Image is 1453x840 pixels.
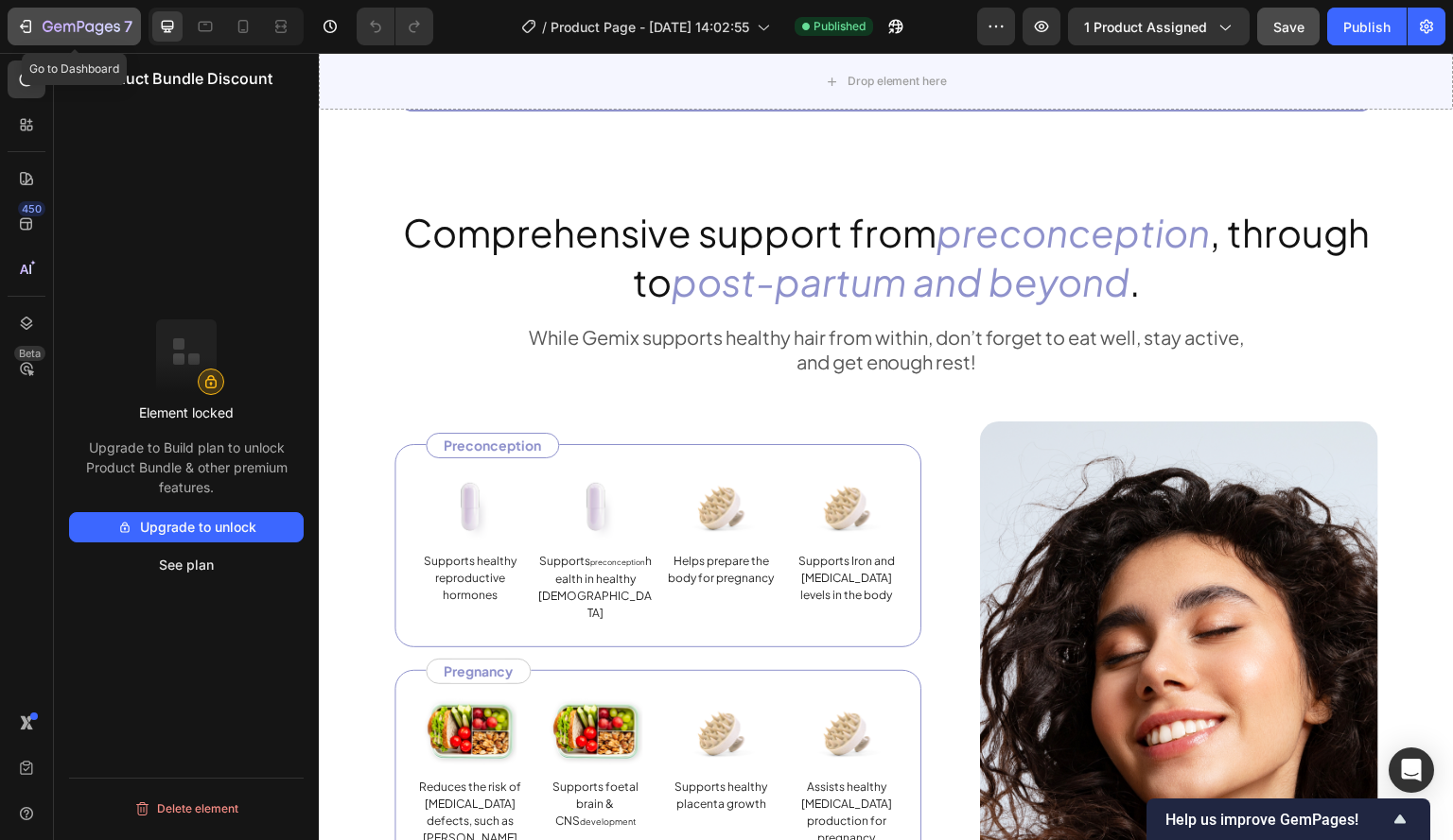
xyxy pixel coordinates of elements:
img: gempages_586367693435699997-62872ed8-756c-4b8d-9439-ac835ef28b83.png [355,641,449,716]
div: Undo/Redo [357,8,433,45]
p: Supports healthy reproductive hormones [94,500,208,551]
p: Upgrade to Build plan to unlock Product Bundle & other premium features. [69,437,304,497]
button: 7 [8,8,141,45]
button: Show survey - Help us improve GemPages! [1165,808,1411,831]
p: Preconception [125,383,222,403]
img: gempages_586367693435699997-62872ed8-756c-4b8d-9439-ac835ef28b83.png [355,415,449,490]
p: 7 [124,15,132,38]
p: Product Bundle Discount [92,67,296,90]
button: Save [1257,8,1320,45]
p: Supports Iron and [MEDICAL_DATA] levels in the body [470,500,585,551]
div: Open Intercom Messenger [1389,747,1434,793]
span: 1 product assigned [1084,17,1207,37]
p: Supports foetal brain & CNS [219,726,334,778]
i: preconception [618,155,891,203]
img: gempages_586367693435699997-3dc99de1-6fe0-447e-bcc3-2660576f1fe7.png [103,415,198,490]
span: Product Page - [DATE] 14:02:55 [551,17,749,37]
p: Helps prepare the body for pregnancy [345,500,460,534]
div: Beta [14,346,45,361]
img: gempages_586367693435699997-00a70269-3a87-450a-bda3-1cc57fb56e52.png [229,641,324,716]
i: post-partum and beyond [353,204,811,252]
p: Reduces the risk of [MEDICAL_DATA] defects, such as [PERSON_NAME][MEDICAL_DATA] [94,726,208,811]
p: While Gemix supports healthy hair from within, don’t forget to eat well, stay active, and get eno... [78,272,1058,321]
span: Save [1273,19,1304,35]
span: / [542,17,547,37]
p: Supports health in healthy [DEMOGRAPHIC_DATA] [219,500,334,569]
div: Publish [1343,17,1391,37]
button: Publish [1327,8,1407,45]
p: Assists healthy [MEDICAL_DATA] production for pregnancy [470,726,585,794]
button: Upgrade to unlock [69,512,304,542]
p: Supports healthy placenta growth [345,726,460,760]
img: gempages_586367693435699997-62872ed8-756c-4b8d-9439-ac835ef28b83.png [481,415,575,490]
p: Element locked [139,403,234,422]
span: Help us improve GemPages! [1165,811,1389,829]
button: Delete element [69,794,304,824]
span: Published [814,18,866,35]
button: See plan [69,550,304,580]
img: gempages_586367693435699997-00a70269-3a87-450a-bda3-1cc57fb56e52.png [103,641,198,716]
button: 1 product assigned [1068,8,1250,45]
span: preconception [271,505,326,514]
span: development [261,763,317,774]
iframe: Design area [319,53,1453,840]
div: 450 [18,201,45,216]
img: gempages_586367693435699997-3dc99de1-6fe0-447e-bcc3-2660576f1fe7.png [229,415,324,490]
p: Pregnancy [125,609,194,628]
img: gempages_586367693435699997-62872ed8-756c-4b8d-9439-ac835ef28b83.png [481,641,575,716]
